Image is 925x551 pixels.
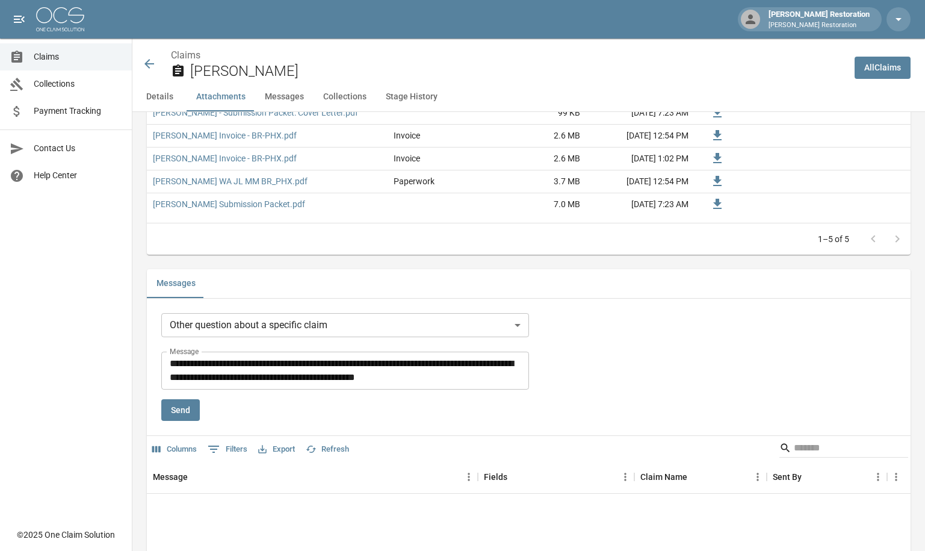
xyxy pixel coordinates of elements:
[855,57,911,79] a: AllClaims
[7,7,31,31] button: open drawer
[376,82,447,111] button: Stage History
[818,233,849,245] p: 1–5 of 5
[496,102,586,125] div: 99 KB
[394,175,435,187] div: Paperwork
[303,440,352,459] button: Refresh
[147,269,205,298] button: Messages
[161,399,200,422] button: Send
[687,469,704,485] button: Sort
[34,78,122,90] span: Collections
[153,175,308,187] a: [PERSON_NAME] WA JL MM BR_PHX.pdf
[773,460,802,494] div: Sent By
[161,313,529,337] div: Other question about a specific claim
[496,148,586,170] div: 2.6 MB
[802,469,818,485] button: Sort
[171,49,200,61] a: Claims
[153,129,297,142] a: [PERSON_NAME] Invoice - BR-PHX.pdf
[170,346,199,356] label: Message
[484,460,507,494] div: Fields
[171,48,845,63] nav: breadcrumb
[255,440,298,459] button: Export
[34,105,122,117] span: Payment Tracking
[187,82,255,111] button: Attachments
[153,107,358,119] a: [PERSON_NAME] - Submission Packet: Cover Letter.pdf
[616,468,634,486] button: Menu
[767,460,887,494] div: Sent By
[190,63,845,80] h2: [PERSON_NAME]
[17,529,115,541] div: © 2025 One Claim Solution
[496,193,586,216] div: 7.0 MB
[478,460,634,494] div: Fields
[147,269,911,298] div: related-list tabs
[255,82,314,111] button: Messages
[764,8,874,30] div: [PERSON_NAME] Restoration
[586,170,695,193] div: [DATE] 12:54 PM
[34,169,122,182] span: Help Center
[394,152,420,164] div: Invoice
[779,438,908,460] div: Search
[188,469,205,485] button: Sort
[147,460,478,494] div: Message
[507,469,524,485] button: Sort
[769,20,870,31] p: [PERSON_NAME] Restoration
[586,125,695,148] div: [DATE] 12:54 PM
[34,51,122,63] span: Claims
[132,82,925,111] div: anchor tabs
[869,468,887,486] button: Menu
[36,7,84,31] img: ocs-logo-white-transparent.png
[149,440,200,459] button: Select columns
[586,102,695,125] div: [DATE] 7:23 AM
[586,193,695,216] div: [DATE] 7:23 AM
[314,82,376,111] button: Collections
[749,468,767,486] button: Menu
[153,198,305,210] a: [PERSON_NAME] Submission Packet.pdf
[586,148,695,170] div: [DATE] 1:02 PM
[394,129,420,142] div: Invoice
[634,460,767,494] div: Claim Name
[205,440,250,459] button: Show filters
[496,170,586,193] div: 3.7 MB
[640,460,687,494] div: Claim Name
[153,152,297,164] a: [PERSON_NAME] Invoice - BR-PHX.pdf
[460,468,478,486] button: Menu
[887,468,905,486] button: Menu
[34,142,122,155] span: Contact Us
[132,82,187,111] button: Details
[153,460,188,494] div: Message
[496,125,586,148] div: 2.6 MB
